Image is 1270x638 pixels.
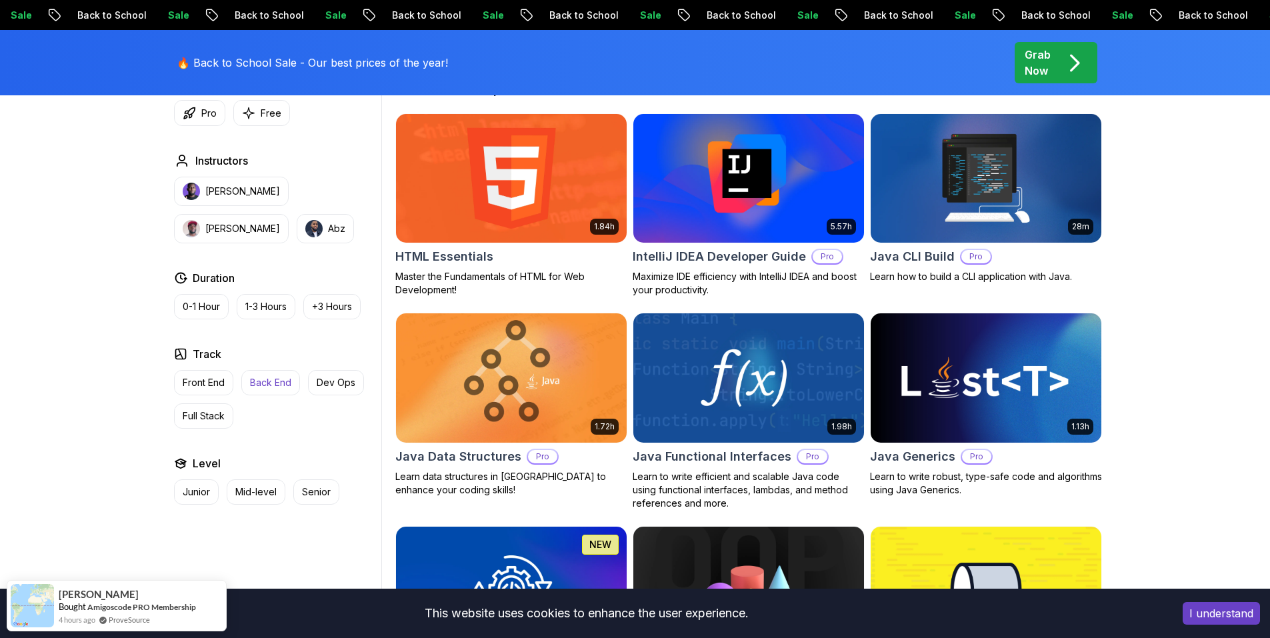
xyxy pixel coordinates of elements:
button: Free [233,100,290,126]
p: Back to School [65,9,156,22]
p: Back to School [695,9,785,22]
p: Back End [250,376,291,389]
a: Java CLI Build card28mJava CLI BuildProLearn how to build a CLI application with Java. [870,113,1102,284]
p: Sale [628,9,671,22]
p: Pro [962,450,991,463]
p: [PERSON_NAME] [205,185,280,198]
a: Java Functional Interfaces card1.98hJava Functional InterfacesProLearn to write efficient and sca... [633,313,865,510]
a: Java Data Structures card1.72hJava Data StructuresProLearn data structures in [GEOGRAPHIC_DATA] t... [395,313,627,497]
button: Back End [241,370,300,395]
button: +3 Hours [303,294,361,319]
p: Sale [943,9,985,22]
p: Learn to write efficient and scalable Java code using functional interfaces, lambdas, and method ... [633,470,865,510]
img: instructor img [305,220,323,237]
div: This website uses cookies to enhance the user experience. [10,599,1163,628]
a: IntelliJ IDEA Developer Guide card5.57hIntelliJ IDEA Developer GuideProMaximize IDE efficiency wi... [633,113,865,297]
button: instructor img[PERSON_NAME] [174,177,289,206]
p: Pro [528,450,557,463]
a: Amigoscode PRO Membership [87,601,196,613]
button: Accept cookies [1183,602,1260,625]
span: 4 hours ago [59,614,95,625]
img: Java CLI Build card [871,114,1101,243]
p: Master the Fundamentals of HTML for Web Development! [395,270,627,297]
p: 28m [1072,221,1089,232]
p: Learn to write robust, type-safe code and algorithms using Java Generics. [870,470,1102,497]
p: Learn how to build a CLI application with Java. [870,270,1102,283]
p: Front End [183,376,225,389]
img: Java Functional Interfaces card [633,313,864,443]
p: 1.98h [831,421,852,432]
p: Sale [785,9,828,22]
img: provesource social proof notification image [11,584,54,627]
p: Sale [1100,9,1143,22]
p: Senior [302,485,331,499]
img: instructor img [183,183,200,200]
p: 🔥 Back to School Sale - Our best prices of the year! [177,55,448,71]
button: 0-1 Hour [174,294,229,319]
p: [PERSON_NAME] [205,222,280,235]
a: ProveSource [109,614,150,625]
p: Sale [471,9,513,22]
p: Dev Ops [317,376,355,389]
button: Dev Ops [308,370,364,395]
p: Mid-level [235,485,277,499]
button: 1-3 Hours [237,294,295,319]
p: Back to School [223,9,313,22]
h2: Level [193,455,221,471]
img: Java Generics card [871,313,1101,443]
p: Back to School [537,9,628,22]
button: Pro [174,100,225,126]
p: NEW [589,538,611,551]
p: Pro [798,450,827,463]
p: Sale [156,9,199,22]
p: Abz [328,222,345,235]
p: 1.13h [1071,421,1089,432]
p: Back to School [852,9,943,22]
h2: IntelliJ IDEA Developer Guide [633,247,806,266]
button: Junior [174,479,219,505]
span: Bought [59,601,86,612]
h2: Instructors [195,153,248,169]
p: Free [261,107,281,120]
p: Maximize IDE efficiency with IntelliJ IDEA and boost your productivity. [633,270,865,297]
p: 1.72h [595,421,615,432]
button: instructor img[PERSON_NAME] [174,214,289,243]
p: 1-3 Hours [245,300,287,313]
p: Pro [961,250,991,263]
p: Junior [183,485,210,499]
p: +3 Hours [312,300,352,313]
h2: Java CLI Build [870,247,955,266]
p: 0-1 Hour [183,300,220,313]
p: Grab Now [1025,47,1051,79]
p: Learn data structures in [GEOGRAPHIC_DATA] to enhance your coding skills! [395,470,627,497]
span: [PERSON_NAME] [59,589,139,600]
h2: Duration [193,270,235,286]
img: HTML Essentials card [396,114,627,243]
p: Back to School [380,9,471,22]
h2: Java Generics [870,447,955,466]
p: 5.57h [831,221,852,232]
h2: Track [193,346,221,362]
p: Pro [813,250,842,263]
button: Mid-level [227,479,285,505]
h2: HTML Essentials [395,247,493,266]
p: 1.84h [594,221,615,232]
button: Front End [174,370,233,395]
img: IntelliJ IDEA Developer Guide card [633,114,864,243]
h2: Java Data Structures [395,447,521,466]
p: Back to School [1009,9,1100,22]
p: Back to School [1167,9,1257,22]
img: Java Data Structures card [396,313,627,443]
a: HTML Essentials card1.84hHTML EssentialsMaster the Fundamentals of HTML for Web Development! [395,113,627,297]
img: instructor img [183,220,200,237]
a: Java Generics card1.13hJava GenericsProLearn to write robust, type-safe code and algorithms using... [870,313,1102,497]
h2: Java Functional Interfaces [633,447,791,466]
button: instructor imgAbz [297,214,354,243]
button: Senior [293,479,339,505]
p: Sale [313,9,356,22]
p: Full Stack [183,409,225,423]
p: Pro [201,107,217,120]
button: Full Stack [174,403,233,429]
